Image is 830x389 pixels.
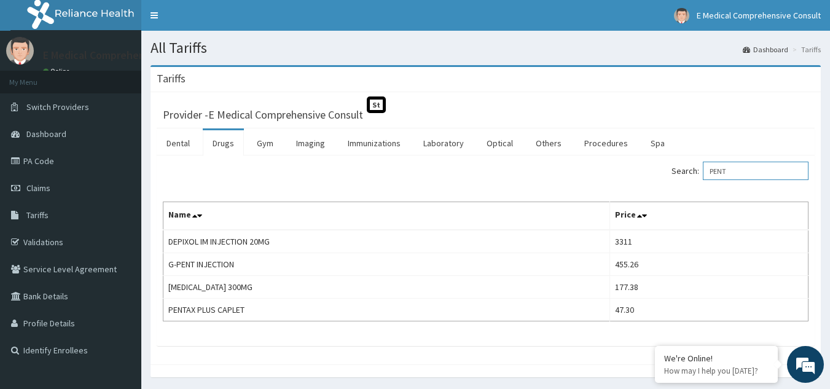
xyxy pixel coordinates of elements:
[609,276,808,299] td: 177.38
[163,253,610,276] td: G-PENT INJECTION
[71,116,170,240] span: We're online!
[664,366,769,376] p: How may I help you today?
[163,276,610,299] td: [MEDICAL_DATA] 300MG
[286,130,335,156] a: Imaging
[609,299,808,321] td: 47.30
[338,130,410,156] a: Immunizations
[574,130,638,156] a: Procedures
[789,44,821,55] li: Tariffs
[413,130,474,156] a: Laboratory
[157,73,186,84] h3: Tariffs
[202,6,231,36] div: Minimize live chat window
[23,61,50,92] img: d_794563401_company_1708531726252_794563401
[43,67,72,76] a: Online
[697,10,821,21] span: E Medical Comprehensive Consult
[163,230,610,253] td: DEPIXOL IM INJECTION 20MG
[743,44,788,55] a: Dashboard
[26,128,66,139] span: Dashboard
[641,130,675,156] a: Spa
[609,253,808,276] td: 455.26
[609,202,808,230] th: Price
[247,130,283,156] a: Gym
[703,162,808,180] input: Search:
[163,109,363,120] h3: Provider - E Medical Comprehensive Consult
[26,210,49,221] span: Tariffs
[64,69,206,85] div: Chat with us now
[367,96,386,113] span: St
[674,8,689,23] img: User Image
[477,130,523,156] a: Optical
[6,37,34,65] img: User Image
[163,202,610,230] th: Name
[671,162,808,180] label: Search:
[151,40,821,56] h1: All Tariffs
[6,259,234,302] textarea: Type your message and hit 'Enter'
[26,101,89,112] span: Switch Providers
[609,230,808,253] td: 3311
[664,353,769,364] div: We're Online!
[526,130,571,156] a: Others
[157,130,200,156] a: Dental
[203,130,244,156] a: Drugs
[26,183,50,194] span: Claims
[43,50,203,61] p: E Medical Comprehensive Consult
[163,299,610,321] td: PENTAX PLUS CAPLET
